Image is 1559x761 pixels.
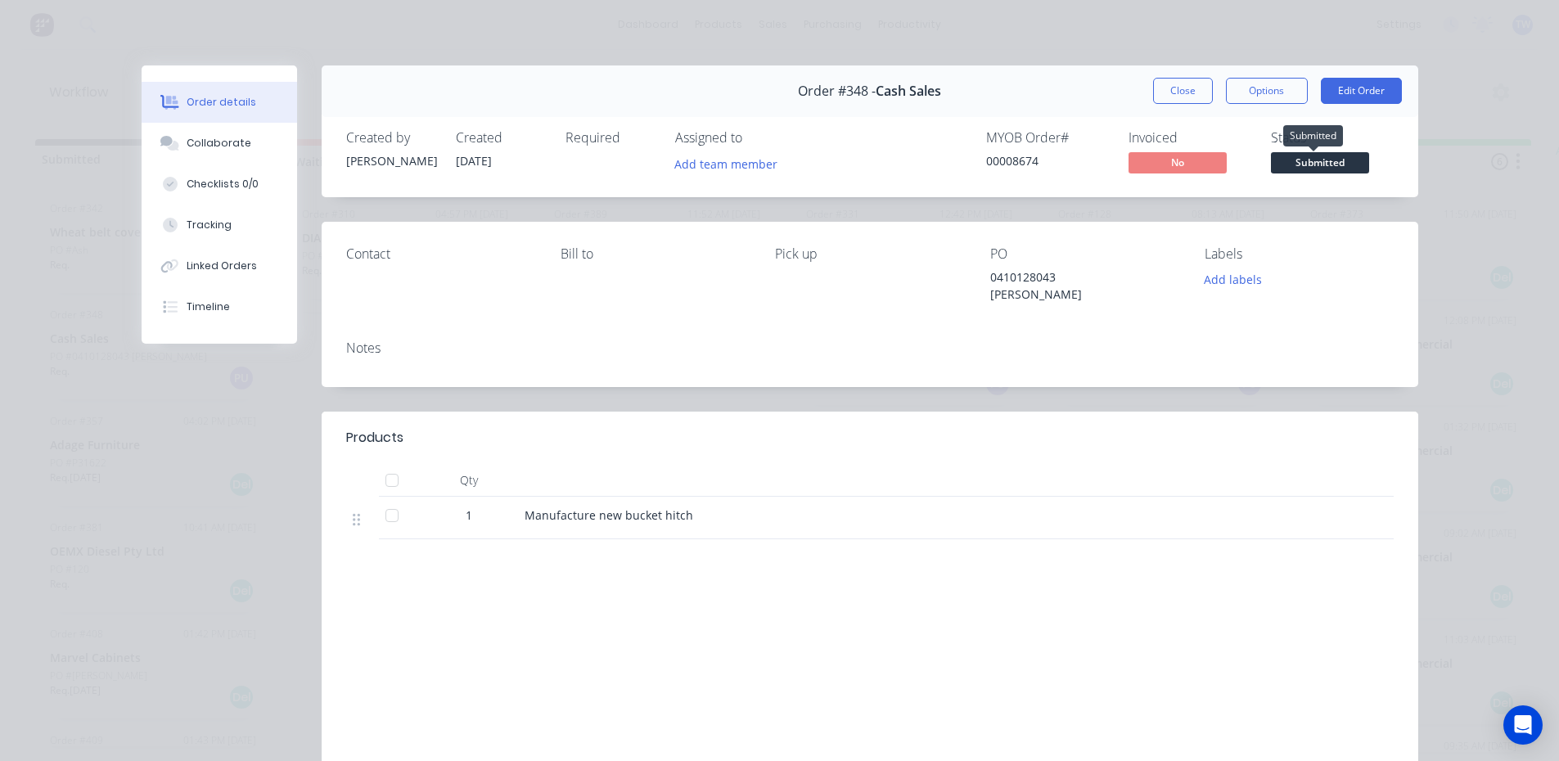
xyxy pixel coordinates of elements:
div: Qty [420,464,518,497]
div: Products [346,428,403,448]
div: Required [565,130,656,146]
button: Checklists 0/0 [142,164,297,205]
button: Timeline [142,286,297,327]
div: Timeline [187,299,230,314]
span: No [1129,152,1227,173]
button: Close [1153,78,1213,104]
div: [PERSON_NAME] [346,152,436,169]
div: Tracking [187,218,232,232]
div: Created [456,130,546,146]
span: Submitted [1271,152,1369,173]
button: Collaborate [142,123,297,164]
button: Add labels [1196,268,1271,290]
div: Created by [346,130,436,146]
div: Labels [1205,246,1393,262]
div: Invoiced [1129,130,1251,146]
div: Notes [346,340,1394,356]
span: Cash Sales [876,83,941,99]
div: Open Intercom Messenger [1503,705,1543,745]
div: Bill to [561,246,749,262]
button: Add team member [675,152,786,174]
div: MYOB Order # [986,130,1109,146]
button: Order details [142,82,297,123]
div: Checklists 0/0 [187,177,259,191]
div: Order details [187,95,256,110]
div: Submitted [1283,125,1343,146]
div: Pick up [775,246,963,262]
span: [DATE] [456,153,492,169]
div: Contact [346,246,534,262]
div: Assigned to [675,130,839,146]
button: Tracking [142,205,297,245]
button: Linked Orders [142,245,297,286]
button: Submitted [1271,152,1369,177]
button: Edit Order [1321,78,1402,104]
div: Collaborate [187,136,251,151]
div: 0410128043 [PERSON_NAME] [990,268,1178,303]
div: PO [990,246,1178,262]
button: Add team member [665,152,786,174]
button: Options [1226,78,1308,104]
div: 00008674 [986,152,1109,169]
span: Manufacture new bucket hitch [525,507,693,523]
div: Status [1271,130,1394,146]
span: Order #348 - [798,83,876,99]
div: Linked Orders [187,259,257,273]
span: 1 [466,507,472,524]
